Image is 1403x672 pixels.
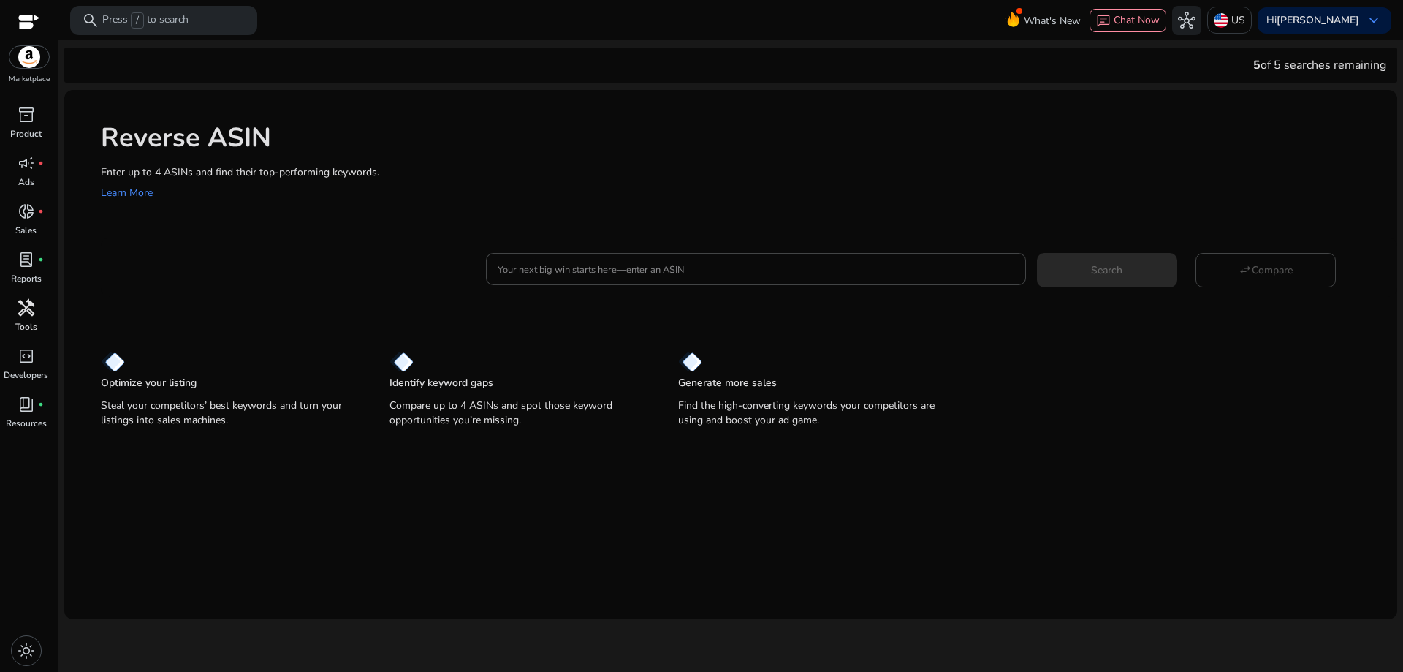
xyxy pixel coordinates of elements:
img: us.svg [1214,13,1228,28]
span: hub [1178,12,1195,29]
p: Resources [6,417,47,430]
p: Press to search [102,12,189,29]
img: diamond.svg [678,352,702,372]
span: What's New [1024,8,1081,34]
p: Generate more sales [678,376,777,390]
p: Compare up to 4 ASINs and spot those keyword opportunities you’re missing. [389,399,649,428]
b: [PERSON_NAME] [1277,13,1359,27]
span: fiber_manual_record [38,401,44,407]
span: / [131,12,144,29]
p: Product [10,127,42,140]
button: hub [1172,6,1201,35]
img: diamond.svg [389,352,414,372]
span: fiber_manual_record [38,257,44,263]
span: lab_profile [18,251,35,268]
p: Optimize your listing [101,376,197,390]
span: book_4 [18,396,35,413]
img: amazon.svg [9,46,49,68]
span: inventory_2 [18,106,35,124]
span: fiber_manual_record [38,160,44,166]
p: Tools [15,320,37,333]
h1: Reverse ASIN [101,122,1383,154]
span: keyboard_arrow_down [1365,12,1383,29]
p: Ads [18,175,34,189]
span: Chat Now [1114,13,1160,27]
p: Steal your competitors’ best keywords and turn your listings into sales machines. [101,399,360,428]
button: chatChat Now [1090,9,1166,32]
p: Reports [11,272,42,285]
p: Developers [4,369,48,382]
p: Sales [15,224,37,237]
p: US [1231,7,1245,33]
img: diamond.svg [101,352,125,372]
span: campaign [18,154,35,172]
p: Marketplace [9,74,50,85]
p: Find the high-converting keywords your competitors are using and boost your ad game. [678,399,938,428]
div: of 5 searches remaining [1253,56,1386,74]
span: 5 [1253,57,1261,73]
p: Hi [1266,15,1359,26]
a: Learn More [101,186,153,200]
span: handyman [18,299,35,317]
p: Identify keyword gaps [389,376,493,390]
span: chat [1096,14,1111,29]
span: donut_small [18,203,35,220]
span: light_mode [18,642,35,660]
span: fiber_manual_record [38,208,44,214]
p: Enter up to 4 ASINs and find their top-performing keywords. [101,165,1383,180]
span: code_blocks [18,347,35,365]
span: search [82,12,99,29]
